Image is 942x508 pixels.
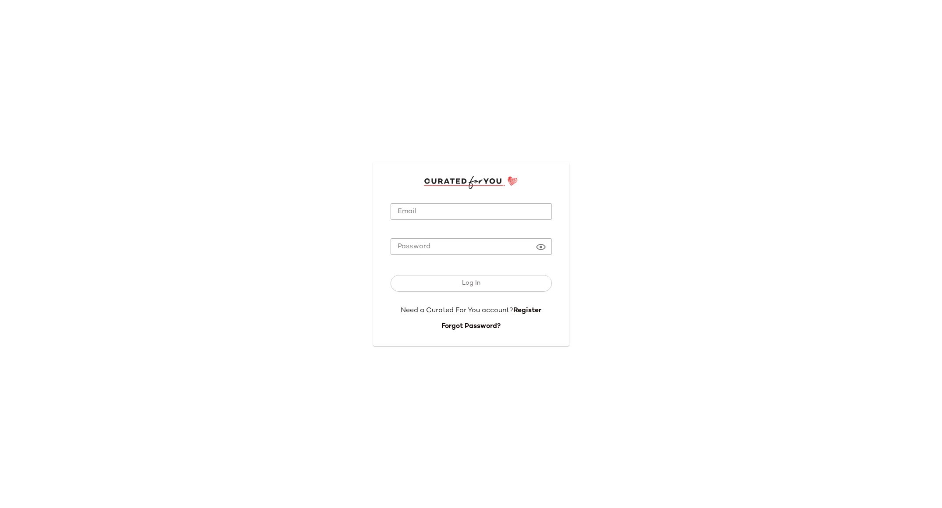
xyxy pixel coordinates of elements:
[391,275,552,292] button: Log In
[441,323,501,330] a: Forgot Password?
[401,307,513,314] span: Need a Curated For You account?
[424,176,518,189] img: cfy_login_logo.DGdB1djN.svg
[513,307,541,314] a: Register
[462,280,480,287] span: Log In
